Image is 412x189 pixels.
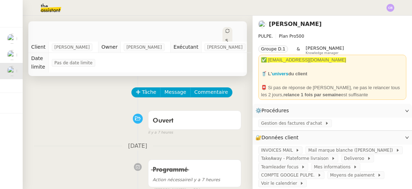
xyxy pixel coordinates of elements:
span: PULPE. [258,34,273,39]
span: Plan Pro [279,34,296,39]
span: Commentaire [194,88,228,96]
span: [PERSON_NAME] [306,45,344,51]
button: Tâche [131,87,161,97]
nz-tag: Groupe D.1 [258,45,288,53]
span: TakeAway - Plateforme livraison [261,155,331,162]
div: ⚙️Procédures [253,104,412,118]
strong: du client [288,71,307,76]
span: Voir le calendrier [261,180,300,187]
span: Knowledge manager [306,51,339,55]
span: 500 [296,34,304,39]
td: Client [28,42,49,53]
span: il y a 7 heures [153,177,220,182]
span: INVOICES MAIL [261,147,295,154]
span: Pas de date limite [55,59,93,66]
img: users%2FRqsVXU4fpmdzH7OZdqyP8LuLV9O2%2Favatar%2F0d6ec0de-1f9c-4f7b-9412-5ce95fe5afa7 [258,20,266,28]
span: Mes informations [314,163,353,171]
span: [PERSON_NAME] [207,44,243,51]
span: & [297,45,300,55]
img: users%2FRqsVXU4fpmdzH7OZdqyP8LuLV9O2%2Favatar%2F0d6ec0de-1f9c-4f7b-9412-5ce95fe5afa7 [7,66,17,76]
span: [DATE] [122,141,153,151]
span: Mail marque blanche ([PERSON_NAME]) [308,147,395,154]
span: Gestion des factures d'achat [261,120,325,127]
span: Procédures [261,108,289,113]
td: Exécutant [170,42,201,53]
div: 📮 Si pas de réponse de [PERSON_NAME], ne pas le relancer tous les 2 jours, est suffisante [261,84,403,98]
div: 🔐Données client [253,131,412,145]
span: ⚙️ [255,107,292,115]
strong: relance 1 fois par semaine [283,92,341,97]
button: Commentaire [190,87,232,97]
img: svg [386,4,394,12]
span: il y a 7 heures [148,130,173,136]
span: COMPTE GOOGLE PULPE. [261,172,317,179]
span: Teamleader focus [261,163,301,171]
td: Date limite [28,53,49,72]
span: Tâche [142,88,157,96]
a: [PERSON_NAME] [269,21,322,27]
span: [PERSON_NAME] [55,44,90,51]
span: Ouvert [153,118,174,124]
button: Message [160,87,190,97]
a: univers [272,71,288,76]
app-user-label: Knowledge manager [306,45,344,55]
td: Owner [98,42,121,53]
span: 🔐 [255,134,301,142]
span: ✅ [EMAIL_ADDRESS][DOMAIN_NAME] [261,57,346,63]
span: Deliveroo [344,155,367,162]
span: Message [164,88,186,96]
strong: 🥤 L' [261,71,272,76]
span: Données client [261,135,299,140]
img: users%2FW4OQjB9BRtYK2an7yusO0WsYLsD3%2Favatar%2F28027066-518b-424c-8476-65f2e549ac29 [7,34,17,44]
span: Moyens de paiement [330,172,377,179]
span: Programmé [153,167,188,173]
span: [PERSON_NAME] [126,44,162,51]
img: users%2FW4OQjB9BRtYK2an7yusO0WsYLsD3%2Favatar%2F28027066-518b-424c-8476-65f2e549ac29 [7,50,17,60]
span: Statut [225,38,228,68]
span: Action nécessaire [153,177,190,182]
